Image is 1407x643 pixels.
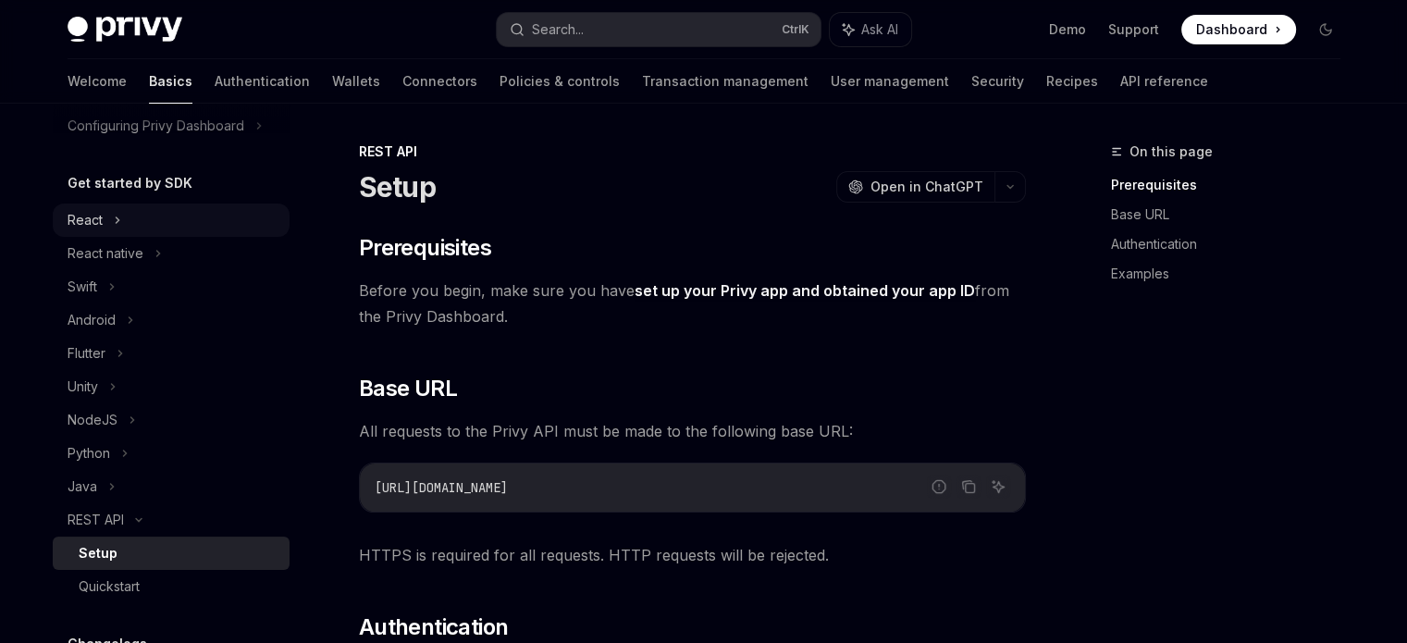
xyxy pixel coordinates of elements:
div: REST API [359,142,1026,161]
a: Base URL [1111,200,1355,229]
div: Flutter [68,342,105,365]
span: Dashboard [1196,20,1267,39]
a: Policies & controls [500,59,620,104]
img: dark logo [68,17,182,43]
button: Open in ChatGPT [836,171,994,203]
a: Dashboard [1181,15,1296,44]
span: Before you begin, make sure you have from the Privy Dashboard. [359,278,1026,329]
div: Unity [68,376,98,398]
a: Welcome [68,59,127,104]
h5: Get started by SDK [68,172,192,194]
a: Quickstart [53,570,290,603]
a: Connectors [402,59,477,104]
div: Java [68,476,97,498]
a: Transaction management [642,59,808,104]
span: HTTPS is required for all requests. HTTP requests will be rejected. [359,542,1026,568]
a: Setup [53,537,290,570]
div: Android [68,309,116,331]
h1: Setup [359,170,436,204]
a: Support [1108,20,1159,39]
button: Ask AI [830,13,911,46]
a: User management [831,59,949,104]
div: Search... [532,19,584,41]
button: Report incorrect code [927,475,951,499]
div: REST API [68,509,124,531]
span: On this page [1129,141,1213,163]
a: Prerequisites [1111,170,1355,200]
div: React [68,209,103,231]
button: Ask AI [986,475,1010,499]
a: Security [971,59,1024,104]
span: [URL][DOMAIN_NAME] [375,479,508,496]
button: Search...CtrlK [497,13,821,46]
div: Setup [79,542,117,564]
div: React native [68,242,143,265]
a: Basics [149,59,192,104]
span: Ctrl K [782,22,809,37]
a: Recipes [1046,59,1098,104]
a: API reference [1120,59,1208,104]
span: Ask AI [861,20,898,39]
a: Demo [1049,20,1086,39]
div: Swift [68,276,97,298]
a: Authentication [215,59,310,104]
a: Authentication [1111,229,1355,259]
span: Authentication [359,612,509,642]
span: All requests to the Privy API must be made to the following base URL: [359,418,1026,444]
button: Toggle dark mode [1311,15,1340,44]
span: Base URL [359,374,457,403]
a: Examples [1111,259,1355,289]
button: Copy the contents from the code block [957,475,981,499]
div: Python [68,442,110,464]
a: set up your Privy app and obtained your app ID [635,281,975,301]
span: Open in ChatGPT [870,178,983,196]
div: NodeJS [68,409,117,431]
a: Wallets [332,59,380,104]
div: Quickstart [79,575,140,598]
span: Prerequisites [359,233,491,263]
